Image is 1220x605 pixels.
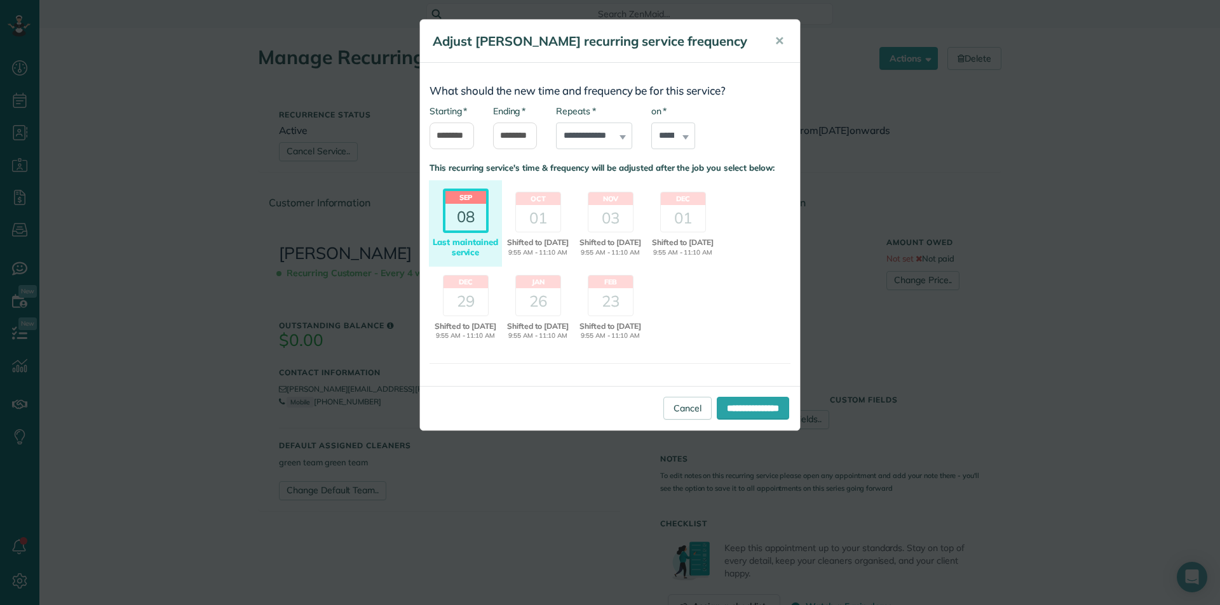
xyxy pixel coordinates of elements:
[661,192,705,205] header: Dec
[431,321,500,332] span: Shifted to [DATE]
[503,321,573,332] span: Shifted to [DATE]
[430,85,790,97] h3: What should the new time and frequency be for this service?
[493,105,525,117] label: Ending
[445,191,486,204] header: Sep
[576,331,645,341] span: 9:55 AM - 11:10 AM
[430,105,467,117] label: Starting
[503,248,573,258] span: 9:55 AM - 11:10 AM
[588,288,633,315] div: 23
[433,32,757,50] h5: Adjust [PERSON_NAME] recurring service frequency
[661,205,705,232] div: 01
[516,192,560,205] header: Oct
[444,276,488,288] header: Dec
[775,34,784,48] span: ✕
[588,205,633,232] div: 03
[430,162,790,174] p: This recurring service's time & frequency will be adjusted after the job you select below:
[431,331,500,341] span: 9:55 AM - 11:10 AM
[576,237,645,248] span: Shifted to [DATE]
[556,105,595,117] label: Repeats
[663,397,712,420] a: Cancel
[516,205,560,232] div: 01
[503,331,573,341] span: 9:55 AM - 11:10 AM
[444,288,488,315] div: 29
[503,237,573,248] span: Shifted to [DATE]
[648,237,717,248] span: Shifted to [DATE]
[576,248,645,258] span: 9:55 AM - 11:10 AM
[516,276,560,288] header: Jan
[648,248,717,258] span: 9:55 AM - 11:10 AM
[431,237,500,257] div: Last maintained service
[576,321,645,332] span: Shifted to [DATE]
[588,192,633,205] header: Nov
[445,204,486,230] div: 08
[588,276,633,288] header: Feb
[516,288,560,315] div: 26
[651,105,667,117] label: on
